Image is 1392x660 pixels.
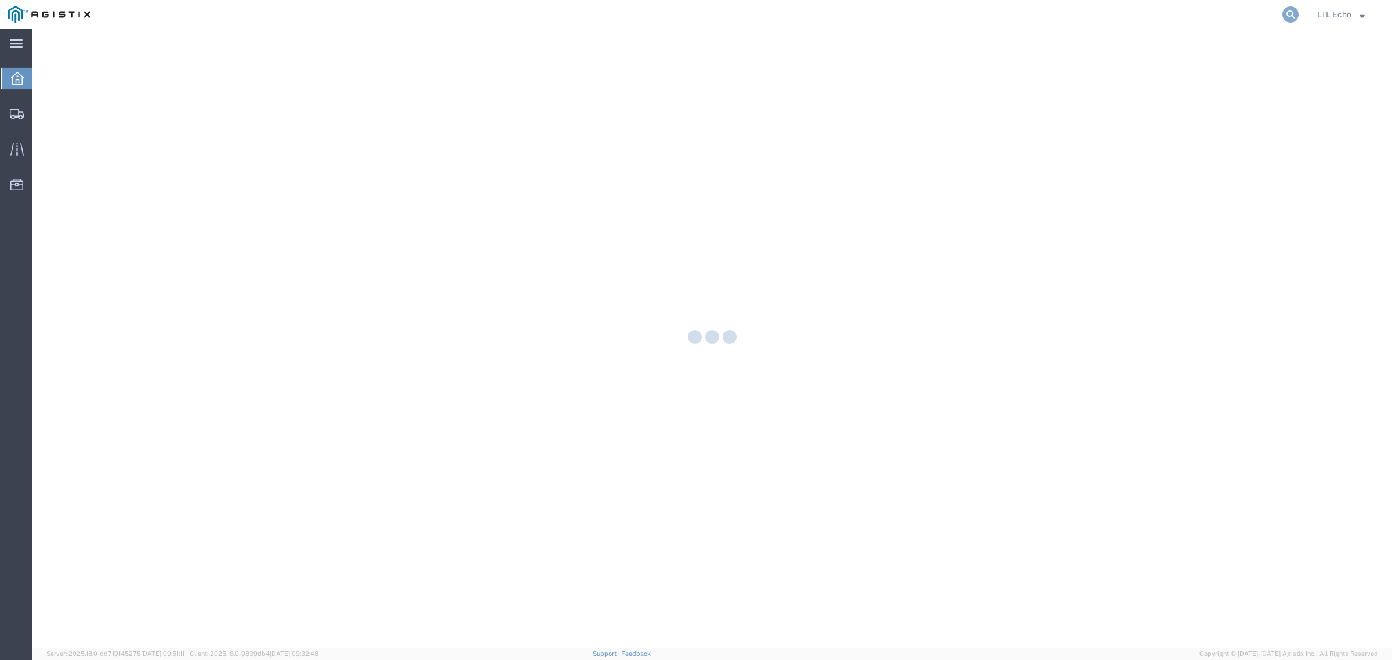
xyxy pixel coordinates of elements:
a: Support [593,650,622,657]
span: LTL Echo [1317,8,1351,21]
a: Feedback [621,650,651,657]
span: [DATE] 09:51:11 [141,650,184,657]
span: [DATE] 09:32:48 [270,650,318,657]
img: logo [8,6,90,23]
span: Client: 2025.18.0-9839db4 [190,650,318,657]
span: Copyright © [DATE]-[DATE] Agistix Inc., All Rights Reserved [1199,649,1378,659]
span: Server: 2025.18.0-dd719145275 [46,650,184,657]
button: LTL Echo [1317,8,1376,21]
